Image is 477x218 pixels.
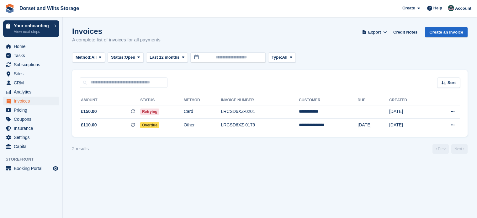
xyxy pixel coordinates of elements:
[448,80,456,86] span: Sort
[433,5,442,11] span: Help
[368,29,381,35] span: Export
[72,27,161,35] h1: Invoices
[72,36,161,44] p: A complete list of invoices for all payments
[361,27,388,37] button: Export
[425,27,468,37] a: Create an Invoice
[14,60,51,69] span: Subscriptions
[358,95,389,105] th: Due
[184,119,221,132] td: Other
[3,97,59,105] a: menu
[3,124,59,133] a: menu
[140,95,184,105] th: Status
[80,95,140,105] th: Amount
[402,5,415,11] span: Create
[299,95,358,105] th: Customer
[14,24,51,28] p: Your onboarding
[81,122,97,128] span: £110.00
[72,146,89,152] div: 2 results
[14,164,51,173] span: Booking Portal
[221,119,299,132] td: LRCSD6XZ-0179
[14,133,51,142] span: Settings
[389,105,430,119] td: [DATE]
[92,54,97,61] span: All
[14,78,51,87] span: CRM
[140,122,159,128] span: Overdue
[391,27,420,37] a: Credit Notes
[221,95,299,105] th: Invoice Number
[3,164,59,173] a: menu
[14,115,51,124] span: Coupons
[14,124,51,133] span: Insurance
[455,5,471,12] span: Account
[268,52,296,63] button: Type: All
[184,95,221,105] th: Method
[14,142,51,151] span: Capital
[282,54,288,61] span: All
[14,88,51,96] span: Analytics
[14,97,51,105] span: Invoices
[221,105,299,119] td: LRCSD6XZ-0201
[3,42,59,51] a: menu
[146,52,188,63] button: Last 12 months
[14,51,51,60] span: Tasks
[3,78,59,87] a: menu
[358,119,389,132] td: [DATE]
[111,54,125,61] span: Status:
[451,144,468,154] a: Next
[448,5,454,11] img: Steph Chick
[272,54,282,61] span: Type:
[5,4,14,13] img: stora-icon-8386f47178a22dfd0bd8f6a31ec36ba5ce8667c1dd55bd0f319d3a0aa187defe.svg
[389,119,430,132] td: [DATE]
[14,106,51,114] span: Pricing
[3,20,59,37] a: Your onboarding View next steps
[140,109,159,115] span: Retrying
[3,51,59,60] a: menu
[3,69,59,78] a: menu
[125,54,135,61] span: Open
[76,54,92,61] span: Method:
[72,52,105,63] button: Method: All
[3,133,59,142] a: menu
[3,106,59,114] a: menu
[52,165,59,172] a: Preview store
[3,88,59,96] a: menu
[432,144,449,154] a: Previous
[108,52,144,63] button: Status: Open
[14,29,51,35] p: View next steps
[431,144,469,154] nav: Page
[389,95,430,105] th: Created
[3,60,59,69] a: menu
[14,42,51,51] span: Home
[3,115,59,124] a: menu
[17,3,82,13] a: Dorset and Wilts Storage
[81,108,97,115] span: £150.00
[14,69,51,78] span: Sites
[3,142,59,151] a: menu
[6,156,62,162] span: Storefront
[150,54,179,61] span: Last 12 months
[184,105,221,119] td: Card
